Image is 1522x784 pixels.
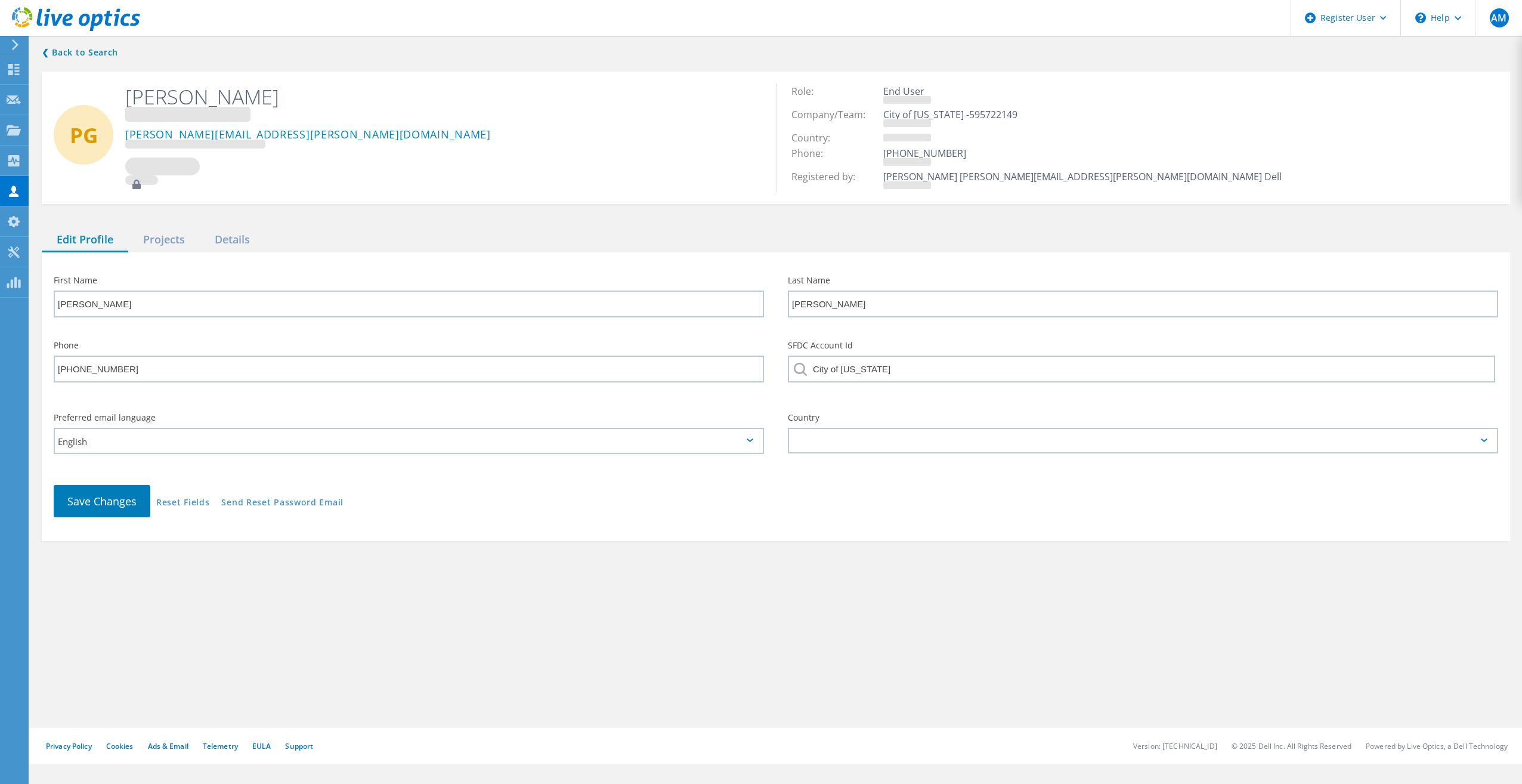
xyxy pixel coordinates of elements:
div: Edit Profile [42,228,128,252]
a: Ads & Email [148,741,188,751]
td: [PHONE_NUMBER] [880,146,1285,169]
a: Support [285,741,313,751]
label: Last Name [788,276,1498,285]
svg: \n [1415,13,1426,23]
label: SFDC Account Id [788,341,1498,350]
div: Details [200,228,265,252]
label: Preferred email language [54,413,764,422]
div: Projects [128,228,200,252]
td: [PERSON_NAME] [PERSON_NAME][EMAIL_ADDRESS][PERSON_NAME][DOMAIN_NAME] Dell [880,169,1285,192]
span: Phone: [791,147,835,160]
span: City of [US_STATE] -595722149 [883,108,1029,121]
a: Cookies [106,741,134,751]
button: Save Changes [54,485,150,517]
span: PG [70,125,98,146]
a: [PERSON_NAME][EMAIL_ADDRESS][PERSON_NAME][DOMAIN_NAME] [125,129,491,150]
a: Reset Fields [156,498,209,508]
span: Role: [791,85,825,98]
a: Privacy Policy [46,741,92,751]
li: Powered by Live Optics, a Dell Technology [1366,741,1508,751]
label: First Name [54,276,764,285]
a: Live Optics Dashboard [12,25,140,33]
li: © 2025 Dell Inc. All Rights Reserved [1232,741,1351,751]
a: EULA [252,741,271,751]
span: Company/Team: [791,108,877,121]
label: Country [788,413,1498,422]
a: Telemetry [203,741,238,751]
span: Country: [791,131,842,144]
span: AM [1491,13,1506,23]
a: Back to search [42,45,118,60]
span: Save Changes [67,494,137,508]
td: End User [880,84,1285,107]
a: Send Reset Password Email [221,498,344,508]
h2: [PERSON_NAME] [125,84,758,125]
label: Phone [54,341,764,350]
span: Registered by: [791,170,867,183]
li: Version: [TECHNICAL_ID] [1133,741,1217,751]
